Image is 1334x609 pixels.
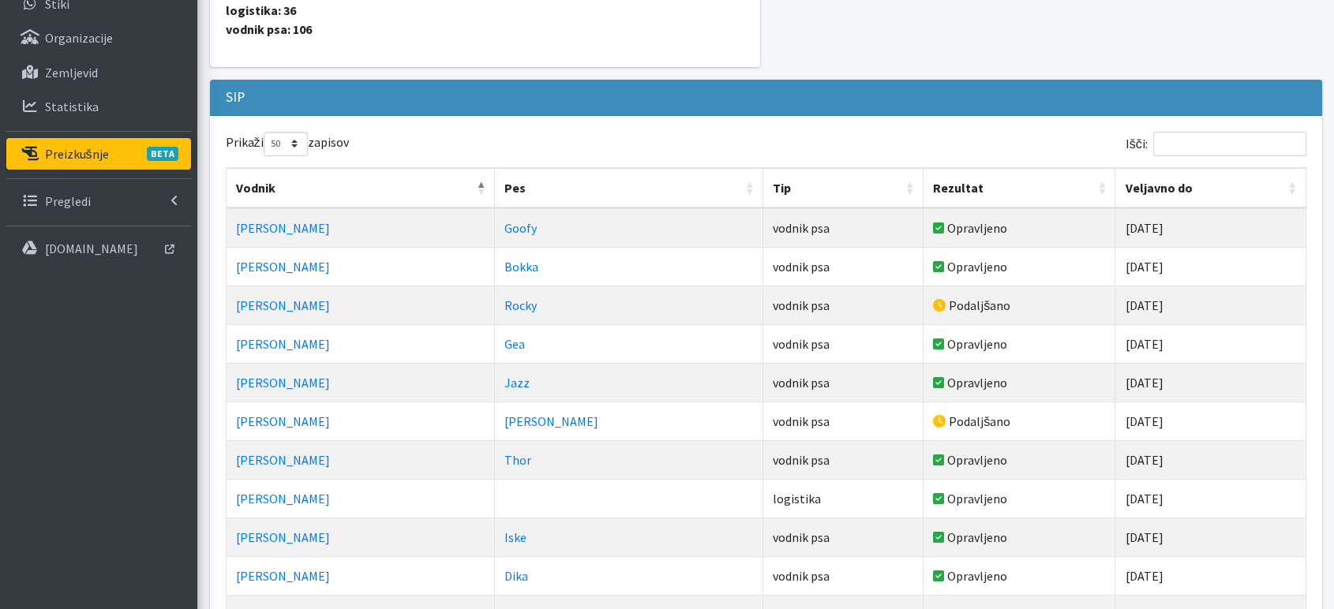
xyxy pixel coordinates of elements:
a: [PERSON_NAME] [236,491,330,506]
td: Opravljeno [924,208,1115,247]
a: Pregledi [6,185,191,217]
input: Išči: [1153,132,1306,156]
a: Dika [504,568,528,584]
a: [PERSON_NAME] [236,529,330,545]
td: vodnik psa [763,402,924,440]
td: [DATE] [1115,556,1306,595]
td: Podaljšano [924,402,1115,440]
a: Iske [504,529,526,545]
th: Vodnik: vključite za padajoči sort [227,168,495,208]
th: Rezultat: vključite za naraščujoči sort [924,168,1115,208]
td: [DATE] [1115,440,1306,479]
a: Gea [504,336,525,352]
h3: SIP [226,89,245,106]
a: [PERSON_NAME] [236,220,330,236]
a: PreizkušnjeBETA [6,138,191,170]
td: vodnik psa [763,208,924,247]
td: [DATE] [1115,479,1306,517]
td: vodnik psa [763,517,924,556]
td: [DATE] [1115,247,1306,286]
td: Opravljeno [924,440,1115,479]
p: [DOMAIN_NAME] [45,241,138,256]
td: Opravljeno [924,324,1115,363]
a: [PERSON_NAME] [236,336,330,352]
a: [PERSON_NAME] [236,452,330,468]
p: Pregledi [45,193,91,209]
a: Bokka [504,259,538,275]
td: Opravljeno [924,556,1115,595]
td: Opravljeno [924,517,1115,556]
td: vodnik psa [763,556,924,595]
a: Organizacije [6,22,191,54]
strong: vodnik psa: 106 [226,20,479,39]
td: Opravljeno [924,479,1115,517]
p: Zemljevid [45,65,98,80]
td: [DATE] [1115,402,1306,440]
td: logistika [763,479,924,517]
a: Thor [504,452,531,468]
label: Išči: [1126,132,1306,156]
td: vodnik psa [763,247,924,286]
th: Tip: vključite za naraščujoči sort [763,168,924,208]
a: [PERSON_NAME] [236,259,330,275]
a: [PERSON_NAME] [504,413,598,429]
a: Goofy [504,220,537,236]
a: [PERSON_NAME] [236,375,330,390]
td: Podaljšano [924,286,1115,324]
a: [DOMAIN_NAME] [6,233,191,264]
p: Organizacije [45,30,113,46]
a: Jazz [504,375,530,390]
span: BETA [147,147,178,161]
td: [DATE] [1115,324,1306,363]
a: Zemljevid [6,57,191,88]
td: [DATE] [1115,286,1306,324]
a: [PERSON_NAME] [236,568,330,584]
label: Prikaži zapisov [226,132,349,156]
td: vodnik psa [763,363,924,402]
td: [DATE] [1115,517,1306,556]
strong: logistika: 36 [226,1,479,20]
a: [PERSON_NAME] [236,297,330,313]
a: Statistika [6,91,191,122]
th: Pes: vključite za naraščujoči sort [495,168,763,208]
td: Opravljeno [924,363,1115,402]
p: Preizkušnje [45,146,109,162]
td: vodnik psa [763,286,924,324]
td: vodnik psa [763,324,924,363]
a: Rocky [504,297,537,313]
td: Opravljeno [924,247,1115,286]
select: Prikažizapisov [264,132,308,156]
td: vodnik psa [763,440,924,479]
a: [PERSON_NAME] [236,413,330,429]
p: Statistika [45,99,99,114]
th: Veljavno do: vključite za naraščujoči sort [1115,168,1306,208]
td: [DATE] [1115,208,1306,247]
td: [DATE] [1115,363,1306,402]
